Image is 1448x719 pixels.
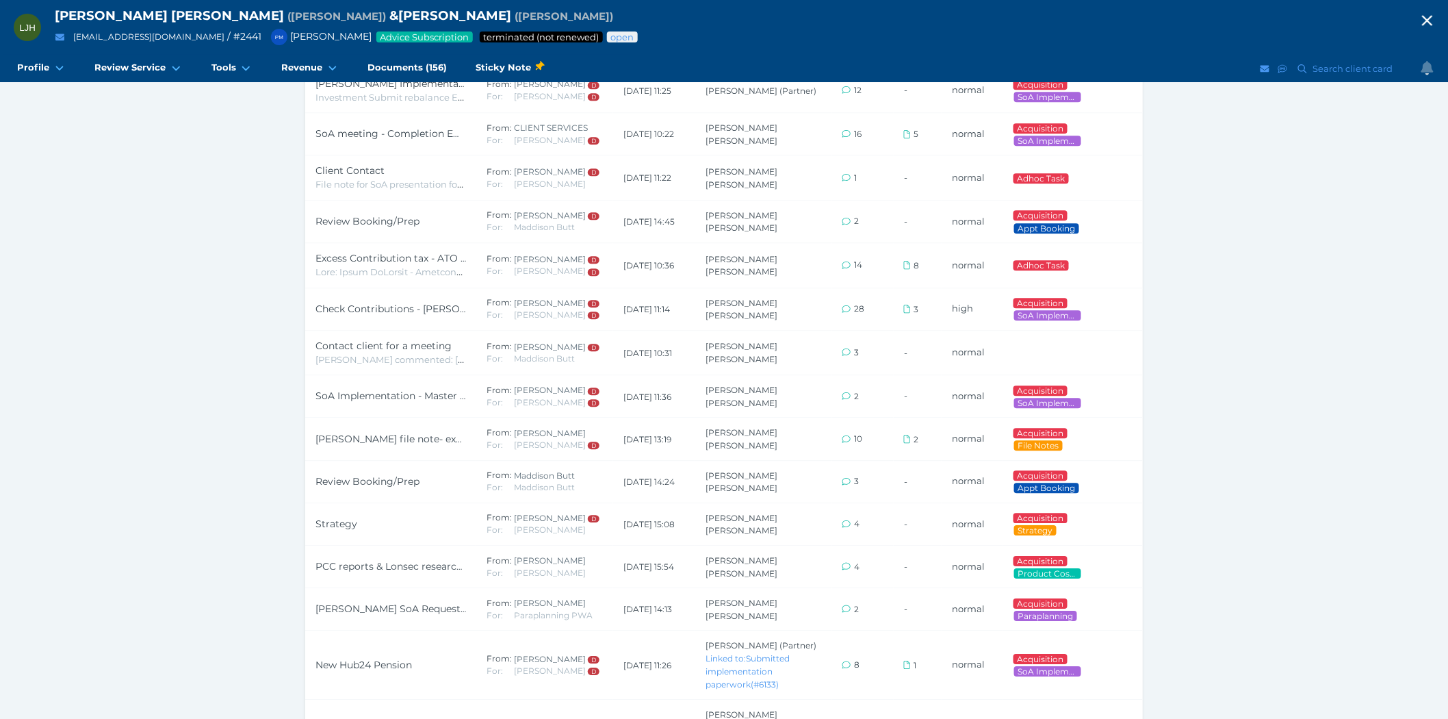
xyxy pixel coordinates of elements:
span: SoA Implementation [1017,398,1078,408]
td: - [894,155,942,201]
div: [PERSON_NAME] [514,397,599,408]
a: [PERSON_NAME] (Partner) [706,640,816,651]
span: Deleted [591,399,597,407]
span: Acquisition [1016,386,1064,396]
span: normal [952,128,985,139]
span: Revenue [281,62,322,73]
span: From: [487,512,512,522]
span: PM [275,34,283,40]
span: Deleted [591,515,597,522]
span: Excess Contribution tax - ATO assessment [315,252,517,264]
div: [PERSON_NAME] [514,513,599,524]
span: [DATE] 10:36 [623,260,674,270]
span: 10 [854,433,862,444]
span: Profile [17,62,49,73]
a: [PERSON_NAME] [PERSON_NAME] [706,598,777,621]
span: PCC reports & Lonsec research for [PERSON_NAME] retirement [315,560,618,572]
span: From: [487,166,512,177]
span: For: [487,666,503,676]
a: [PERSON_NAME] [PERSON_NAME] [706,385,777,408]
span: Advice Subscription [379,31,470,42]
span: From: [487,123,512,133]
div: [PERSON_NAME] [514,598,586,609]
span: Acquisition [1016,556,1064,566]
span: Tools [211,62,236,73]
a: [PERSON_NAME] [PERSON_NAME] [706,166,777,190]
span: [DATE] 14:13 [623,604,672,614]
span: [DATE] 10:31 [623,347,672,357]
span: 3 [854,476,859,486]
span: Client Contact [315,164,385,177]
span: For: [487,525,503,535]
div: [PERSON_NAME] [514,385,599,396]
span: Preferred name [287,10,386,23]
span: 16 [854,129,862,139]
div: [PERSON_NAME] [514,298,599,309]
span: For: [487,397,503,407]
span: Deleted [591,668,597,675]
span: Strategy [315,518,357,530]
div: [PERSON_NAME] [514,428,586,439]
span: Deleted [591,656,597,664]
div: Maddison Butt [514,470,575,481]
span: SoA Implementation [1017,136,1078,146]
span: 3 [914,304,918,314]
a: [PERSON_NAME] [PERSON_NAME] [706,123,777,146]
span: [DATE] 15:54 [623,562,674,572]
a: [PERSON_NAME] [PERSON_NAME] [706,253,777,277]
span: From: [487,297,512,307]
span: Deleted [591,388,597,395]
span: Adhoc Task [1016,173,1065,184]
span: normal [952,433,985,444]
span: Review Booking/Prep [315,475,419,488]
span: Appt Booking [1017,483,1076,493]
span: & [PERSON_NAME] [389,8,511,23]
span: Adhoc Task [1016,260,1065,270]
span: Deleted [591,442,597,449]
span: 12 [854,85,862,95]
button: SMS [1276,60,1290,77]
span: normal [952,84,985,95]
div: CLIENT SERVICES [514,123,588,134]
td: - [894,545,942,588]
span: Deleted [591,137,597,144]
span: File Notes [1017,440,1059,451]
span: Paraplanning [1017,611,1074,621]
a: [PERSON_NAME] [PERSON_NAME] [706,341,777,364]
td: - [894,460,942,503]
a: Linked to:Submitted implementation paperwork(#6133) [706,653,790,690]
td: - [894,588,942,631]
button: Email [51,29,68,46]
span: normal [952,172,985,183]
span: Appt Booking [1017,223,1076,234]
span: 1 [854,173,857,183]
span: 2 [854,216,859,226]
span: 4 [854,562,859,572]
span: [DATE] 11:25 [623,85,671,95]
span: From: [487,253,512,264]
a: Documents (156) [353,55,461,82]
button: Email [1258,60,1272,77]
td: - [894,375,942,418]
span: normal [952,561,985,572]
span: [DATE] 14:24 [623,476,675,486]
span: From: [487,341,512,351]
span: SoA Implementation [1017,92,1078,102]
a: [PERSON_NAME] [PERSON_NAME] [706,555,777,579]
a: [PERSON_NAME] (Partner) [706,85,816,95]
span: For: [487,482,503,492]
span: SoA meeting - Completion Email 25/10 [315,127,501,140]
a: Revenue [267,55,353,82]
div: [PERSON_NAME] [514,254,599,265]
span: For: [487,353,503,364]
span: Check Contributions - [PERSON_NAME] YE23 [315,303,530,315]
span: 2 [914,434,918,444]
div: Maddison Butt [514,353,575,364]
span: [PERSON_NAME] [264,30,372,42]
span: New Hub24 Pension [315,659,412,671]
span: Acquisition [1016,654,1064,664]
span: Deleted [591,168,597,176]
span: [DATE] 15:08 [623,519,675,529]
div: [PERSON_NAME] [514,179,586,190]
span: Service package status: Not renewed [482,31,600,42]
